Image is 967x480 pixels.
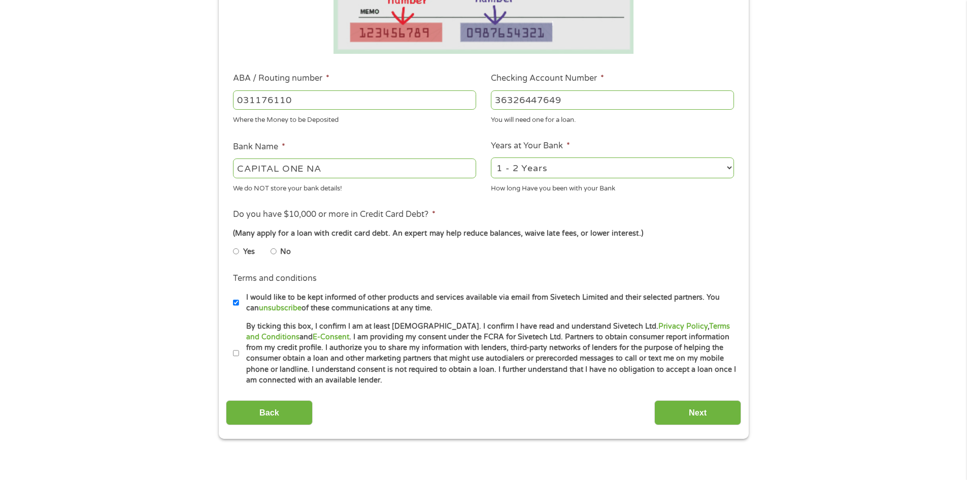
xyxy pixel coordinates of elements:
input: Back [226,400,313,425]
div: How long Have you been with your Bank [491,180,734,194]
label: Do you have $10,000 or more in Credit Card Debt? [233,209,436,220]
div: (Many apply for a loan with credit card debt. An expert may help reduce balances, waive late fees... [233,228,733,239]
div: Where the Money to be Deposited [233,112,476,125]
label: No [280,246,291,258]
label: ABA / Routing number [233,73,329,84]
a: Terms and Conditions [246,322,730,341]
div: We do NOT store your bank details! [233,180,476,194]
div: You will need one for a loan. [491,112,734,125]
label: By ticking this box, I confirm I am at least [DEMOGRAPHIC_DATA]. I confirm I have read and unders... [239,321,737,386]
label: I would like to be kept informed of other products and services available via email from Sivetech... [239,292,737,314]
label: Checking Account Number [491,73,604,84]
label: Bank Name [233,142,285,152]
a: Privacy Policy [658,322,708,331]
label: Terms and conditions [233,273,317,284]
input: 263177916 [233,90,476,110]
a: E-Consent [313,333,349,341]
label: Yes [243,246,255,258]
input: 345634636 [491,90,734,110]
a: unsubscribe [259,304,302,312]
label: Years at Your Bank [491,141,570,151]
input: Next [654,400,741,425]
